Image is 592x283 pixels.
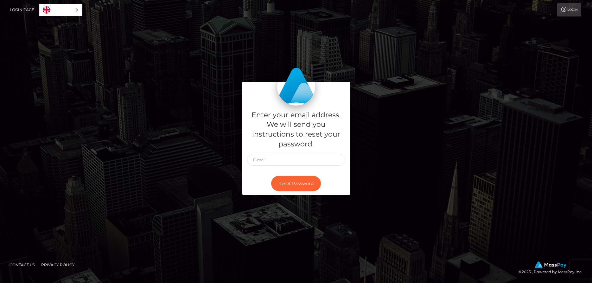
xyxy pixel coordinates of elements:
a: Privacy Policy [39,260,77,270]
img: MassPay [535,261,566,268]
div: Language [39,4,82,16]
div: © 2025 , Powered by MassPay Inc. [519,261,587,275]
a: Login Page [10,3,34,16]
aside: Language selected: English [39,4,82,16]
a: Contact Us [7,260,37,270]
input: E-mail... [247,154,345,166]
h5: Enter your email address. We will send you instructions to reset your password. [247,110,345,149]
a: English [40,4,82,16]
button: Reset Password [271,176,321,191]
img: MassPay Login [277,68,315,106]
a: Login [557,3,581,16]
